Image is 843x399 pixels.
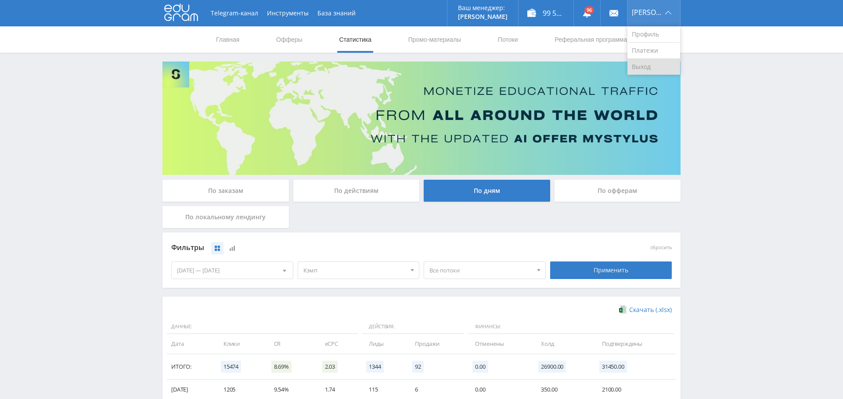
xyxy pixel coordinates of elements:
span: 92 [412,361,424,373]
td: Дата [167,334,215,354]
td: Подтверждены [593,334,676,354]
td: Итого: [167,354,215,380]
span: 15474 [221,361,241,373]
div: Фильтры [171,241,546,254]
div: По действиям [293,180,420,202]
span: Все потоки [429,262,532,279]
span: Кэмп [303,262,406,279]
span: Финансы: [468,319,674,334]
a: Промо-материалы [407,26,462,53]
span: 1344 [366,361,383,373]
span: 2.03 [322,361,338,373]
a: Главная [215,26,240,53]
div: По заказам [162,180,289,202]
span: 0.00 [472,361,488,373]
p: Ваш менеджер: [458,4,508,11]
div: Применить [550,261,672,279]
button: сбросить [650,245,672,250]
a: Платежи [627,43,680,59]
span: [PERSON_NAME] [632,9,663,16]
div: По офферам [555,180,681,202]
span: 26900.00 [538,361,566,373]
img: xlsx [619,305,627,314]
span: 31450.00 [599,361,627,373]
a: Реферальная программа [554,26,628,53]
td: Отменены [466,334,532,354]
td: eCPC [316,334,360,354]
span: Действия: [362,319,464,334]
span: Скачать (.xlsx) [629,306,672,313]
a: Потоки [497,26,519,53]
img: Banner [162,62,681,175]
td: Продажи [406,334,466,354]
a: Офферы [275,26,303,53]
div: [DATE] — [DATE] [172,262,293,279]
td: Лиды [360,334,406,354]
div: По дням [424,180,550,202]
span: Данные: [167,319,358,334]
span: 8.69% [271,361,292,373]
a: Скачать (.xlsx) [619,305,672,314]
a: Выход [627,59,680,75]
td: Клики [215,334,265,354]
a: Статистика [338,26,372,53]
td: CR [265,334,316,354]
td: Холд [532,334,593,354]
p: [PERSON_NAME] [458,13,508,20]
div: По локальному лендингу [162,206,289,228]
a: Профиль [627,26,680,43]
